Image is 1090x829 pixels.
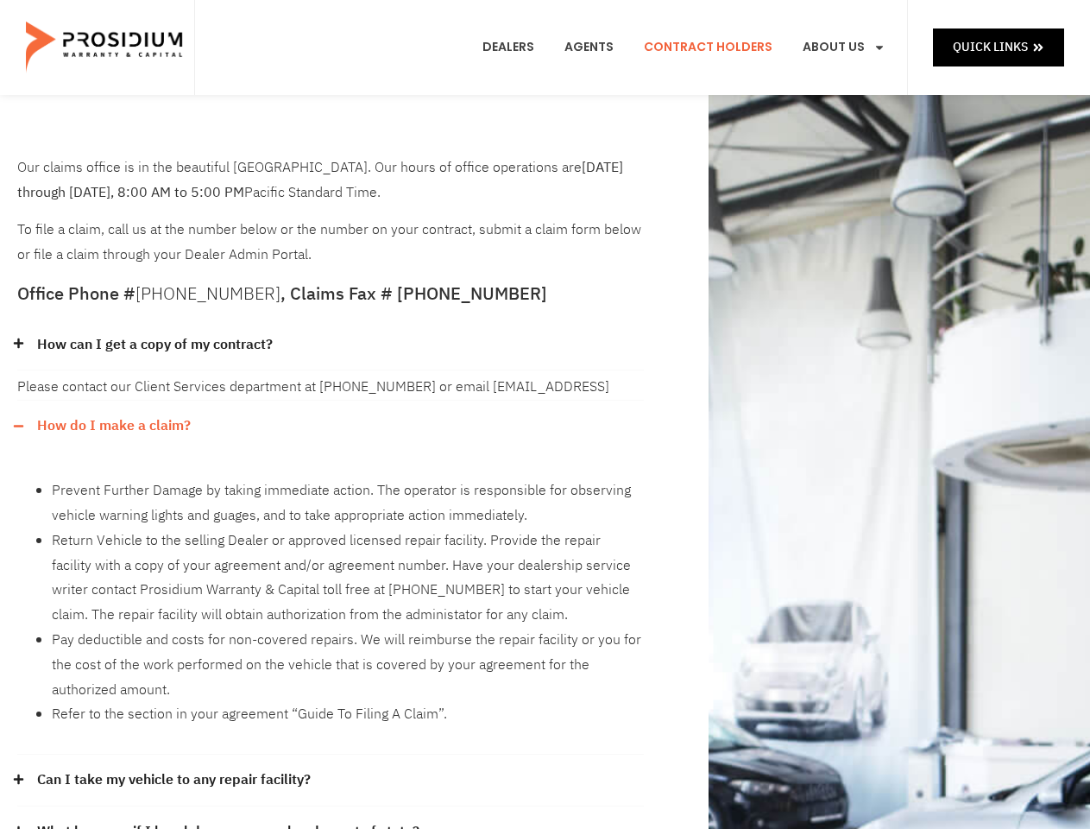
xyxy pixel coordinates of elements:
a: Dealers [469,16,547,79]
nav: Menu [469,16,898,79]
a: Agents [551,16,627,79]
a: About Us [790,16,898,79]
a: How can I get a copy of my contract? [37,332,273,358]
a: [PHONE_NUMBER] [135,281,280,307]
li: Prevent Further Damage by taking immediate action. The operator is responsible for observing vehi... [52,478,644,528]
div: To file a claim, call us at the number below or the number on your contract, submit a claim form ... [17,155,644,268]
span: Quick Links [953,36,1028,58]
li: Pay deductible and costs for non-covered repairs. We will reimburse the repair facility or you fo... [52,628,644,702]
p: Our claims office is in the beautiful [GEOGRAPHIC_DATA]. Our hours of office operations are Pacif... [17,155,644,206]
li: Refer to the section in your agreement “Guide To Filing A Claim”. [52,702,644,727]
h5: Office Phone # , Claims Fax # [PHONE_NUMBER] [17,285,644,302]
div: How do I make a claim? [17,452,644,755]
li: Return Vehicle to the selling Dealer or approved licensed repair facility. Provide the repair fac... [52,528,644,628]
div: How can I get a copy of my contract? [17,320,644,371]
a: How do I make a claim? [37,414,191,439]
a: Contract Holders [631,16,785,79]
div: Can I take my vehicle to any repair facility? [17,755,644,807]
a: Quick Links [933,28,1064,66]
a: Can I take my vehicle to any repair facility? [37,768,311,793]
div: How can I get a copy of my contract? [17,370,644,401]
b: [DATE] through [DATE], 8:00 AM to 5:00 PM [17,157,623,203]
div: How do I make a claim? [17,401,644,452]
